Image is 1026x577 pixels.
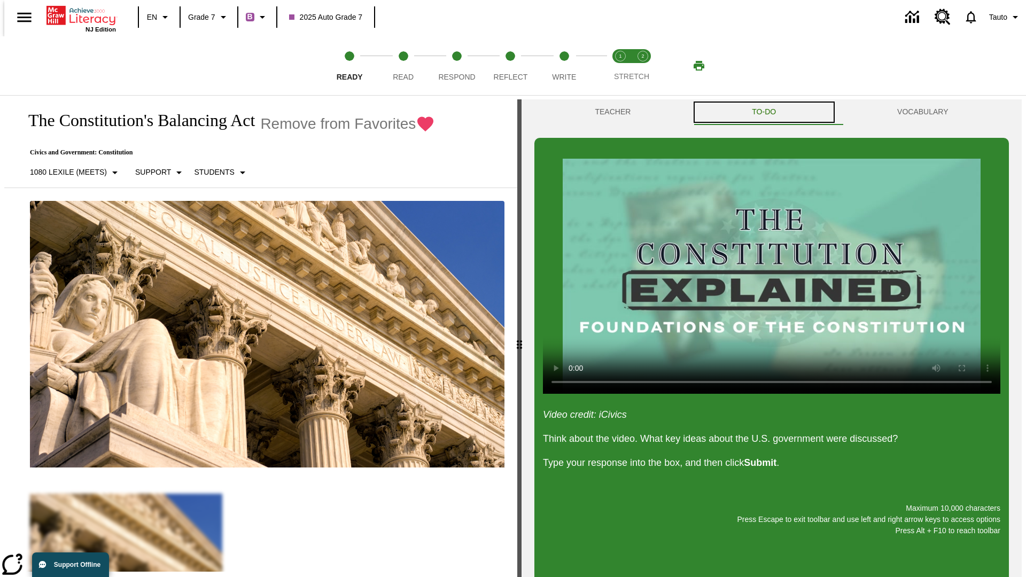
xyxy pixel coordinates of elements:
[641,53,644,59] text: 2
[744,457,776,468] strong: Submit
[989,12,1007,23] span: Tauto
[543,432,1000,446] p: Think about the video. What key ideas about the U.S. government were discussed?
[190,163,253,182] button: Select Student
[46,4,116,33] div: Home
[147,12,157,23] span: EN
[393,73,414,81] span: Read
[54,561,100,568] span: Support Offline
[619,53,621,59] text: 1
[372,36,434,95] button: Read step 2 of 5
[552,73,576,81] span: Write
[957,3,985,31] a: Notifications
[985,7,1026,27] button: Profile/Settings
[337,73,363,81] span: Ready
[17,149,435,157] p: Civics and Government: Constitution
[184,7,234,27] button: Grade: Grade 7, Select a grade
[517,99,522,577] div: Press Enter or Spacebar and then press right and left arrow keys to move the slider
[131,163,190,182] button: Scaffolds, Support
[247,10,253,24] span: B
[533,36,595,95] button: Write step 5 of 5
[494,73,528,81] span: Reflect
[426,36,488,95] button: Respond step 3 of 5
[17,111,255,130] h1: The Constitution's Balancing Act
[534,99,1009,125] div: Instructional Panel Tabs
[837,99,1009,125] button: VOCABULARY
[522,99,1022,577] div: activity
[30,167,107,178] p: 1080 Lexile (Meets)
[85,26,116,33] span: NJ Edition
[534,99,691,125] button: Teacher
[318,36,380,95] button: Ready step 1 of 5
[30,201,504,468] img: The U.S. Supreme Court Building displays the phrase, "Equal Justice Under Law."
[691,99,837,125] button: TO-DO
[9,2,40,33] button: Open side menu
[135,167,171,178] p: Support
[682,56,716,75] button: Print
[928,3,957,32] a: Resource Center, Will open in new tab
[479,36,541,95] button: Reflect step 4 of 5
[543,514,1000,525] p: Press Escape to exit toolbar and use left and right arrow keys to access options
[4,9,156,18] body: Maximum 10,000 characters Press Escape to exit toolbar and use left and right arrow keys to acces...
[188,12,215,23] span: Grade 7
[543,503,1000,514] p: Maximum 10,000 characters
[543,409,627,420] em: Video credit: iCivics
[543,456,1000,470] p: Type your response into the box, and then click .
[627,36,658,95] button: Stretch Respond step 2 of 2
[289,12,363,23] span: 2025 Auto Grade 7
[4,99,517,572] div: reading
[32,552,109,577] button: Support Offline
[194,167,234,178] p: Students
[438,73,475,81] span: Respond
[899,3,928,32] a: Data Center
[260,115,416,132] span: Remove from Favorites
[260,114,435,133] button: Remove from Favorites - The Constitution's Balancing Act
[614,72,649,81] span: STRETCH
[242,7,273,27] button: Boost Class color is purple. Change class color
[142,7,176,27] button: Language: EN, Select a language
[605,36,636,95] button: Stretch Read step 1 of 2
[26,163,126,182] button: Select Lexile, 1080 Lexile (Meets)
[543,525,1000,536] p: Press Alt + F10 to reach toolbar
